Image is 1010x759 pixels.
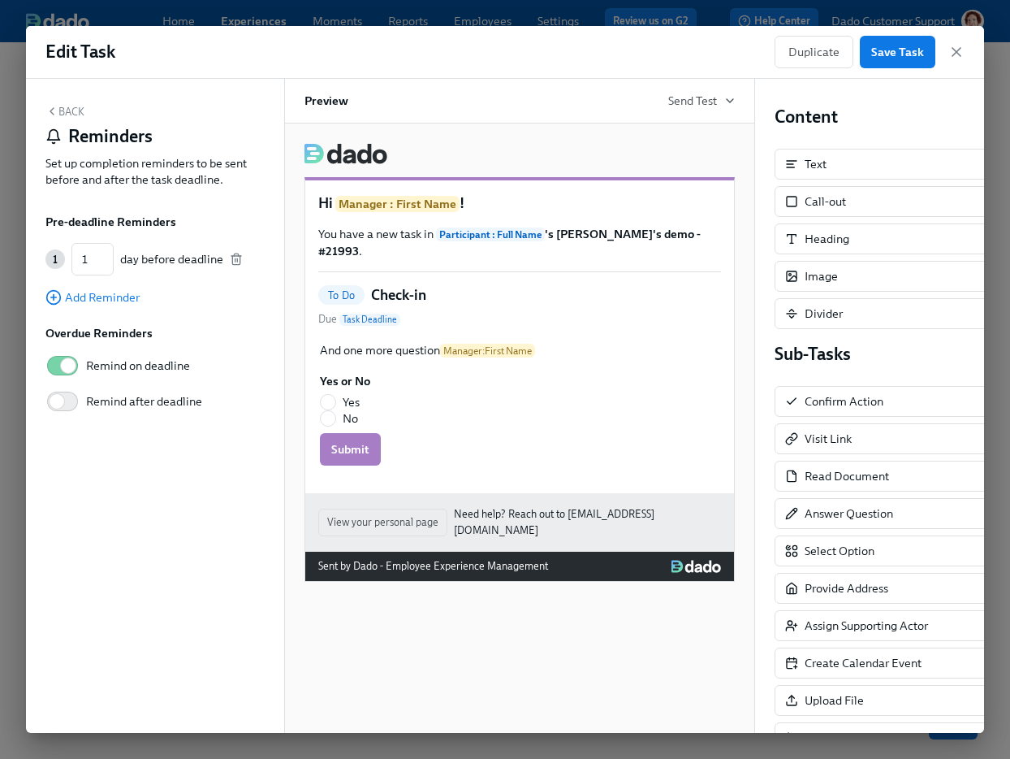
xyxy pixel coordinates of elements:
[318,340,721,361] div: And one more questionManager:First Name
[775,261,994,292] div: Image
[68,124,153,149] h4: Reminders
[318,311,400,327] span: Due
[668,93,735,109] button: Send Test
[805,156,827,172] div: Text
[775,498,994,529] div: Answer Question
[805,730,870,746] div: Watch Video
[805,268,838,284] div: Image
[327,514,438,531] span: View your personal page
[454,506,721,539] a: Need help? Reach out to [EMAIL_ADDRESS][DOMAIN_NAME]
[45,325,153,341] label: Overdue Reminders
[775,223,994,254] div: Heading
[45,40,115,64] h1: Edit Task
[45,289,140,306] button: Add Reminder
[318,374,721,467] div: Yes or NoYesNoSubmit
[805,543,874,559] div: Select Option
[775,536,994,566] div: Select Option
[318,558,548,575] div: Sent by Dado - Employee Experience Management
[805,431,852,447] div: Visit Link
[339,314,400,326] span: Task Deadline
[45,105,84,118] button: Back
[775,386,994,417] div: Confirm Action
[805,306,843,322] div: Divider
[45,155,265,188] div: Set up completion reminders to be sent before and after the task deadline.
[335,196,460,212] span: Manager : First Name
[788,44,840,60] span: Duplicate
[304,92,348,110] h6: Preview
[775,298,994,329] div: Divider
[860,36,935,68] button: Save Task
[775,722,994,753] div: Watch Video
[436,228,545,241] span: Participant : Full Name
[671,560,721,573] img: Dado
[318,226,721,259] p: You have a new task in .
[230,253,243,266] button: Remove reminder
[86,358,190,374] span: Remind on deadline
[775,610,994,641] div: Assign Supporting Actor
[775,423,994,454] div: Visit Link
[775,186,994,217] div: Call-out
[318,509,447,536] button: View your personal page
[318,193,721,214] h1: Hi !
[45,214,176,230] label: Pre-deadline Reminders
[318,227,701,258] strong: 's [PERSON_NAME]'s demo - #21993
[45,249,65,269] div: 1
[805,580,888,596] div: Provide Address
[120,251,223,267] div: day before deadline
[871,44,924,60] span: Save Task
[86,393,202,410] span: Remind after deadline
[775,685,994,716] div: Upload File
[775,342,994,366] h4: Sub-Tasks
[775,461,994,492] div: Read Document
[775,36,853,68] button: Duplicate
[805,655,922,671] div: Create Calendar Event
[805,393,883,410] div: Confirm Action
[805,505,893,522] div: Answer Question
[805,618,928,634] div: Assign Supporting Actor
[805,468,889,484] div: Read Document
[775,149,994,180] div: Text
[775,648,994,679] div: Create Calendar Event
[775,573,994,604] div: Provide Address
[775,105,994,129] h4: Content
[318,289,365,301] span: To Do
[371,285,426,305] h5: Check-in
[805,692,864,709] div: Upload File
[805,193,846,210] div: Call-out
[805,231,849,247] div: Heading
